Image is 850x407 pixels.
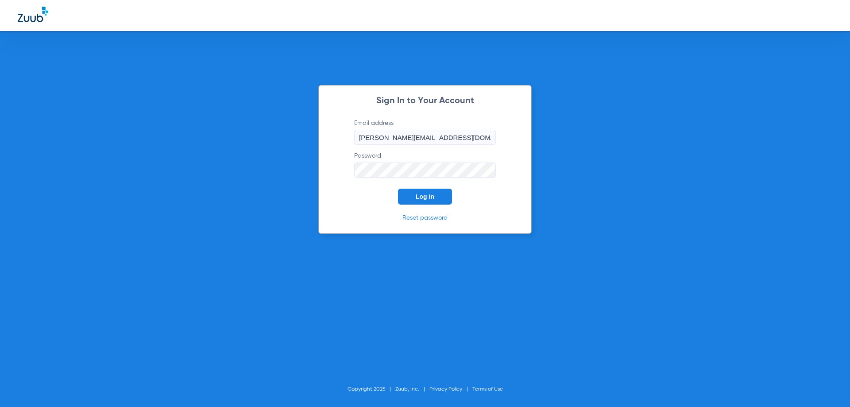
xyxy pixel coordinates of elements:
label: Email address [354,119,496,145]
input: Password [354,163,496,178]
span: Log In [416,193,434,200]
a: Reset password [402,215,448,221]
li: Zuub, Inc. [395,385,429,394]
button: Log In [398,189,452,205]
a: Terms of Use [472,387,503,392]
img: Zuub Logo [18,7,48,22]
li: Copyright 2025 [348,385,395,394]
h2: Sign In to Your Account [341,97,509,105]
label: Password [354,151,496,178]
a: Privacy Policy [429,387,462,392]
input: Email address [354,130,496,145]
